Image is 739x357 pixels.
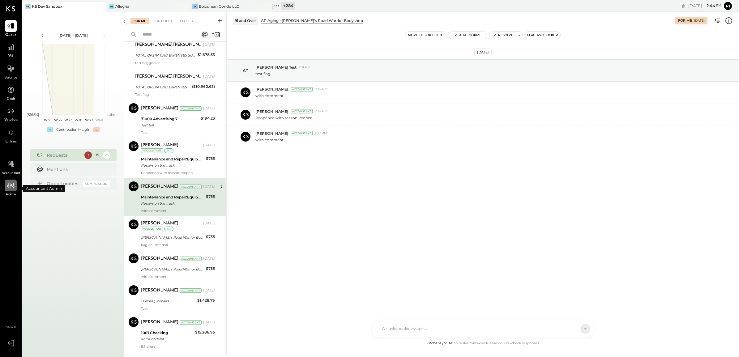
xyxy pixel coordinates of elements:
[141,274,215,279] div: with comment
[180,320,202,325] div: Accountant
[405,32,446,39] button: Move to for client
[255,115,313,121] p: Reopened with reason: reopen
[141,148,163,153] div: Accountant
[206,155,215,162] div: $755
[95,118,103,122] text: W40
[135,92,215,97] div: Test flag
[141,256,178,262] div: [PERSON_NAME]
[7,54,15,59] span: P&L
[93,127,100,132] div: -
[23,185,65,192] div: Accountant Admin
[314,131,327,136] span: 3:07 PM
[0,180,21,198] a: Admin
[314,87,328,92] span: 3:06 PM
[135,84,190,90] div: TOTAL OPERATING EXPENSES
[107,113,117,117] text: Labor
[141,142,178,148] div: [PERSON_NAME]
[197,297,215,304] div: $1,428.79
[141,209,215,213] div: with comment
[0,158,21,176] a: Accountant
[688,3,721,9] div: [DATE]
[255,131,288,136] span: [PERSON_NAME]
[64,118,72,122] text: W37
[164,148,173,153] div: int
[141,319,178,325] div: [PERSON_NAME]
[291,109,313,113] div: Accountant
[255,137,284,142] p: with comment
[164,227,173,231] div: int
[0,127,21,145] a: Entries
[0,105,21,123] a: Vendors
[206,234,215,240] div: $755
[4,75,17,81] span: Balance
[141,344,215,349] div: BS entry
[203,320,215,325] div: [DATE]
[141,184,178,190] div: [PERSON_NAME]
[255,87,288,92] span: [PERSON_NAME]
[75,118,82,122] text: W38
[141,156,204,162] div: Maintenance and Repair:Equipment Repairs
[203,42,215,47] div: [DATE]
[203,256,215,261] div: [DATE]
[141,234,204,240] div: [PERSON_NAME]'s Road Warrior Bodyshop
[115,4,129,9] div: Allegria
[130,18,149,24] div: For Me
[54,118,62,122] text: W36
[32,4,62,9] div: KS Dev Sandbox
[141,162,204,168] div: Repairs on the truck
[85,118,92,122] text: W39
[199,4,239,9] div: Epicurean Condo LLC
[135,61,215,65] div: test flagged cell!
[5,32,17,38] span: Queue
[141,336,193,342] div: account debit
[141,287,178,294] div: [PERSON_NAME]
[135,42,202,48] div: [PERSON_NAME].[PERSON_NAME]
[694,19,705,23] div: [DATE]
[203,221,215,226] div: [DATE]
[0,63,21,81] a: Balance
[177,18,196,24] div: Closed
[135,74,202,80] div: [PERSON_NAME].[PERSON_NAME]
[47,33,100,38] div: [DATE] - [DATE]
[261,18,279,23] div: AP Aging
[198,52,215,58] div: $1,678.53
[255,65,297,70] span: [PERSON_NAME] Test
[56,127,90,132] div: Contribution Margin
[141,105,178,112] div: [PERSON_NAME]
[314,109,328,114] span: 3:06 PM
[6,192,16,198] span: Admin
[141,130,215,135] div: Test
[25,4,31,9] div: KD
[0,84,21,102] a: Cash
[255,71,270,76] p: test flag
[282,18,363,23] div: [PERSON_NAME]'s Road Warrior Bodyshop
[203,184,215,189] div: [DATE]
[180,288,202,293] div: Accountant
[141,227,163,231] div: Accountant
[84,151,92,159] div: 1
[4,118,18,123] span: Vendors
[109,4,114,9] div: Al
[94,151,101,159] div: 15
[723,1,733,11] button: Ri
[83,181,110,187] div: Coming Soon
[141,243,215,247] div: flag cell internal
[233,17,258,24] div: 91 and Over
[180,257,202,261] div: Accountant
[255,109,288,114] span: [PERSON_NAME]
[141,171,215,175] div: Reopened with reason: reopen
[5,139,17,145] span: Entries
[201,115,215,121] div: $194.23
[141,330,193,336] div: 1001 Checking
[0,41,21,59] a: P&L
[141,194,204,200] div: Maintenance and Repair:Equipment Repairs
[2,171,20,176] span: Accountant
[47,152,81,158] div: Requests
[135,52,196,58] div: TOTAL OPERATING EXPENSES SUMMARY
[291,131,313,135] div: Accountant
[678,18,692,23] div: For Me
[203,74,215,79] div: [DATE]
[489,32,515,39] button: Resolve
[103,151,110,159] div: 26
[47,127,53,132] div: +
